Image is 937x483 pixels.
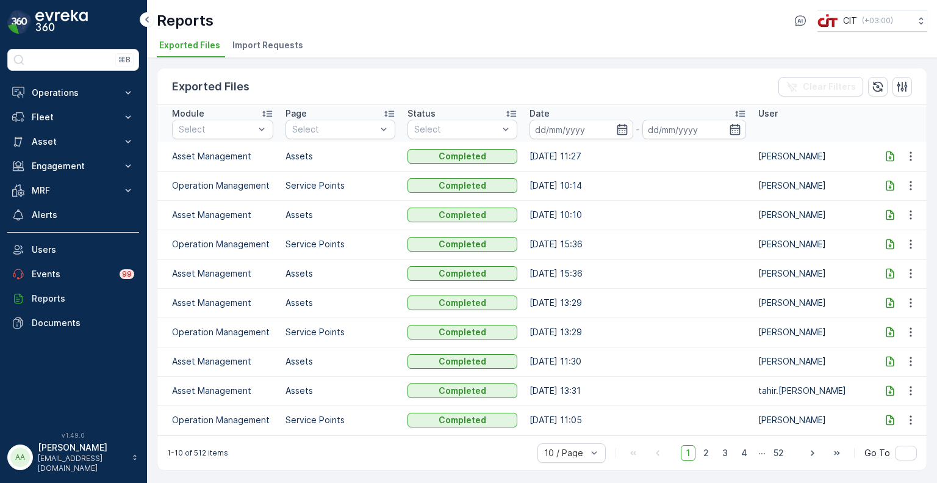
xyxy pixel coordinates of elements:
button: Completed [407,178,517,193]
td: [PERSON_NAME] [752,171,874,200]
p: Engagement [32,160,115,172]
p: Select [179,123,254,136]
p: Module [172,107,204,120]
button: MRF [7,178,139,203]
p: Completed [439,355,486,368]
span: Exported Files [159,39,220,51]
td: [DATE] 11:30 [523,347,752,376]
td: Assets [279,259,401,288]
td: [DATE] 11:27 [523,142,752,171]
p: Completed [439,414,486,426]
td: [DATE] 15:36 [523,230,752,259]
button: Completed [407,383,517,398]
td: Assets [279,200,401,230]
a: Reports [7,286,139,311]
p: Completed [439,297,486,309]
td: [PERSON_NAME] [752,259,874,288]
td: tahir.[PERSON_NAME] [752,376,874,405]
button: Completed [407,296,517,310]
p: ⌘B [118,55,131,65]
p: Fleet [32,111,115,123]
p: ( +03:00 ) [862,16,893,26]
span: Go To [864,447,890,459]
div: AA [10,448,30,467]
td: [PERSON_NAME] [752,347,874,376]
p: User [758,107,778,120]
p: [PERSON_NAME] [38,441,126,454]
img: logo [7,10,32,34]
button: AA[PERSON_NAME][EMAIL_ADDRESS][DOMAIN_NAME] [7,441,139,473]
a: Alerts [7,203,139,227]
p: Date [530,107,550,120]
td: Service Points [279,405,401,435]
td: [DATE] 11:05 [523,405,752,435]
p: Select [292,123,376,136]
p: Alerts [32,209,134,221]
p: 99 [122,269,132,279]
span: 1 [681,445,695,461]
button: Fleet [7,105,139,129]
input: dd/mm/yyyy [642,120,746,139]
span: 2 [698,445,714,461]
td: Asset Management [157,142,279,171]
span: 3 [717,445,733,461]
button: Completed [407,149,517,164]
p: Exported Files [172,78,250,95]
button: Completed [407,208,517,222]
span: 52 [768,445,789,461]
button: Completed [407,413,517,427]
button: Clear Filters [778,77,863,96]
span: Import Requests [232,39,303,51]
a: Documents [7,311,139,335]
td: Operation Management [157,230,279,259]
td: Service Points [279,230,401,259]
p: Reports [157,11,214,31]
td: [PERSON_NAME] [752,142,874,171]
td: [PERSON_NAME] [752,318,874,347]
a: Users [7,238,139,262]
p: Completed [439,238,486,250]
a: Events99 [7,262,139,286]
p: Users [32,244,134,256]
p: Completed [439,326,486,338]
td: Operation Management [157,318,279,347]
td: [DATE] 13:29 [523,318,752,347]
img: cit-logo_pOk6rL0.png [817,14,838,27]
td: Assets [279,288,401,318]
button: Completed [407,237,517,252]
td: Assets [279,142,401,171]
td: [PERSON_NAME] [752,288,874,318]
p: MRF [32,184,115,197]
p: Page [285,107,307,120]
td: [DATE] 10:10 [523,200,752,230]
p: 1-10 of 512 items [167,448,228,458]
input: dd/mm/yyyy [530,120,633,139]
p: Completed [439,209,486,221]
img: logo_dark-DEwI_e13.png [35,10,88,34]
p: Completed [439,150,486,162]
p: Reports [32,292,134,305]
p: Completed [439,180,486,192]
p: Documents [32,317,134,329]
p: [EMAIL_ADDRESS][DOMAIN_NAME] [38,454,126,473]
button: Asset [7,129,139,154]
button: Completed [407,266,517,281]
span: 4 [736,445,753,461]
td: [PERSON_NAME] [752,405,874,435]
td: Service Points [279,318,401,347]
button: Operations [7,81,139,105]
td: [DATE] 15:36 [523,259,752,288]
p: Asset [32,136,115,148]
td: [PERSON_NAME] [752,200,874,230]
p: CIT [843,15,857,27]
td: [DATE] 13:29 [523,288,752,318]
td: Assets [279,376,401,405]
td: Asset Management [157,347,279,376]
p: Status [407,107,436,120]
button: CIT(+03:00) [817,10,927,32]
p: Select [414,123,498,136]
td: Service Points [279,171,401,200]
td: Asset Management [157,200,279,230]
p: Completed [439,385,486,397]
td: Asset Management [157,376,279,405]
